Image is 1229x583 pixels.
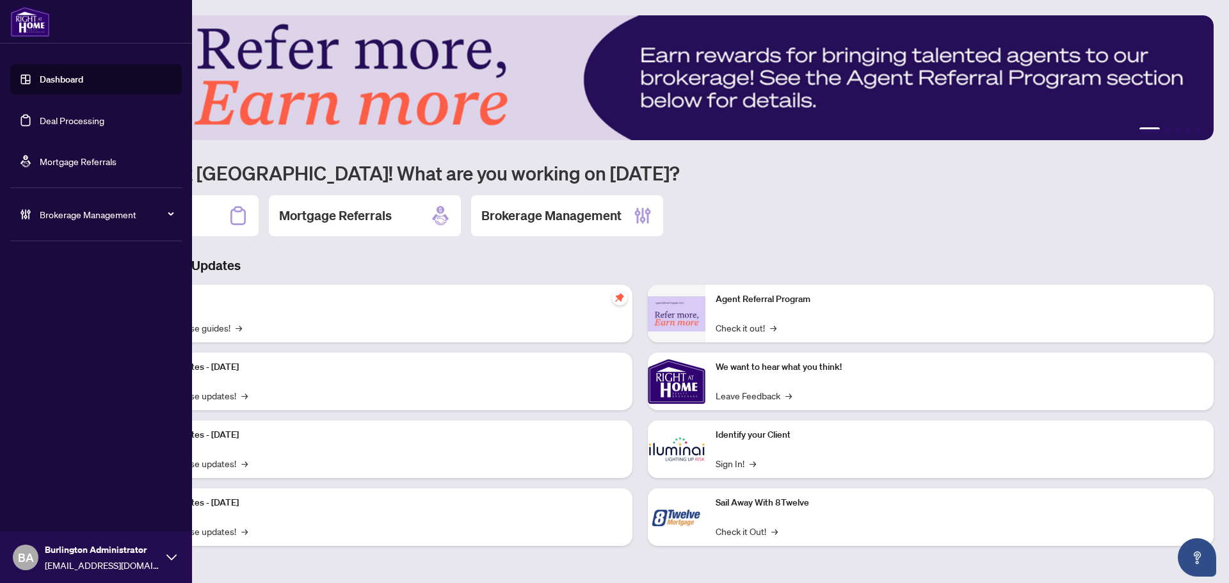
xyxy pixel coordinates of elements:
button: 5 [1196,127,1201,132]
img: Slide 0 [67,15,1214,140]
img: Sail Away With 8Twelve [648,488,705,546]
span: Burlington Administrator [45,543,160,557]
button: 2 [1165,127,1170,132]
a: Mortgage Referrals [40,156,116,167]
a: Sign In!→ [716,456,756,470]
p: Platform Updates - [DATE] [134,428,622,442]
h2: Brokerage Management [481,207,622,225]
span: → [241,456,248,470]
span: → [750,456,756,470]
img: logo [10,6,50,37]
span: pushpin [612,290,627,305]
span: → [771,524,778,538]
h2: Mortgage Referrals [279,207,392,225]
p: Self-Help [134,292,622,307]
span: → [241,524,248,538]
button: Open asap [1178,538,1216,577]
span: → [241,388,248,403]
a: Deal Processing [40,115,104,126]
span: → [770,321,776,335]
p: Platform Updates - [DATE] [134,496,622,510]
a: Dashboard [40,74,83,85]
button: 4 [1185,127,1191,132]
h1: Welcome back [GEOGRAPHIC_DATA]! What are you working on [DATE]? [67,161,1214,185]
a: Check it out!→ [716,321,776,335]
p: We want to hear what you think! [716,360,1203,374]
h3: Brokerage & Industry Updates [67,257,1214,275]
span: Brokerage Management [40,207,173,221]
span: BA [18,548,34,566]
span: → [785,388,792,403]
img: Agent Referral Program [648,296,705,331]
span: [EMAIL_ADDRESS][DOMAIN_NAME] [45,558,160,572]
p: Sail Away With 8Twelve [716,496,1203,510]
p: Identify your Client [716,428,1203,442]
p: Platform Updates - [DATE] [134,360,622,374]
button: 1 [1139,127,1160,132]
img: We want to hear what you think! [648,353,705,410]
button: 3 [1175,127,1180,132]
a: Leave Feedback→ [716,388,792,403]
p: Agent Referral Program [716,292,1203,307]
span: → [236,321,242,335]
img: Identify your Client [648,420,705,478]
a: Check it Out!→ [716,524,778,538]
